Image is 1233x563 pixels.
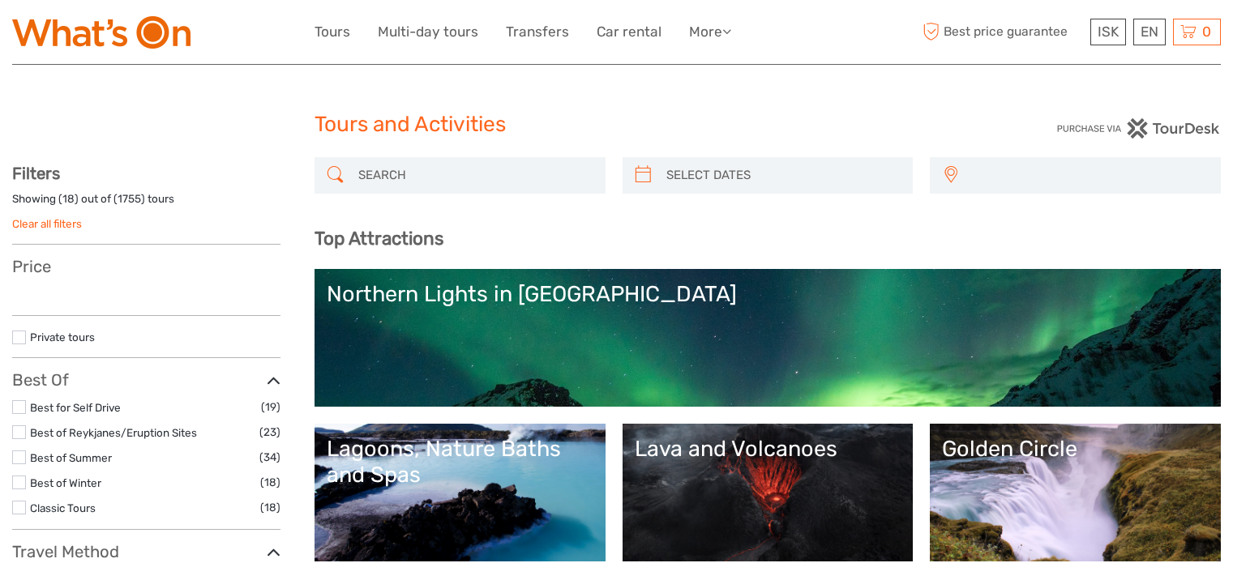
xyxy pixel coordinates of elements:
a: More [689,20,731,44]
img: PurchaseViaTourDesk.png [1056,118,1221,139]
div: Northern Lights in [GEOGRAPHIC_DATA] [327,281,1209,307]
a: Best of Reykjanes/Eruption Sites [30,426,197,439]
div: Golden Circle [942,436,1209,462]
a: Best for Self Drive [30,401,121,414]
a: Private tours [30,331,95,343]
a: Classic Tours [30,501,96,514]
a: Tours [315,20,350,44]
h3: Best Of [12,370,280,390]
span: (34) [259,448,280,467]
input: SELECT DATES [660,161,905,190]
a: Multi-day tours [378,20,478,44]
a: Lagoons, Nature Baths and Spas [327,436,593,549]
a: Clear all filters [12,217,82,230]
span: ISK [1098,23,1119,40]
span: (18) [260,473,280,492]
strong: Filters [12,164,60,183]
a: Transfers [506,20,569,44]
a: Best of Winter [30,476,101,489]
input: SEARCH [352,161,597,190]
div: EN [1133,19,1166,45]
span: (18) [260,498,280,517]
h1: Tours and Activities [315,112,919,138]
h3: Travel Method [12,542,280,561]
div: Lagoons, Nature Baths and Spas [327,436,593,488]
label: 18 [62,191,75,207]
h3: Price [12,257,280,276]
a: Golden Circle [942,436,1209,549]
label: 1755 [118,191,141,207]
span: Best price guarantee [918,19,1086,45]
div: Lava and Volcanoes [635,436,901,462]
span: (19) [261,398,280,416]
a: Northern Lights in [GEOGRAPHIC_DATA] [327,281,1209,395]
span: (23) [259,423,280,441]
span: 0 [1200,23,1214,40]
div: Showing ( ) out of ( ) tours [12,191,280,216]
a: Car rental [597,20,661,44]
a: Best of Summer [30,451,112,464]
a: Lava and Volcanoes [635,436,901,549]
img: What's On [12,16,191,49]
b: Top Attractions [315,228,443,250]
